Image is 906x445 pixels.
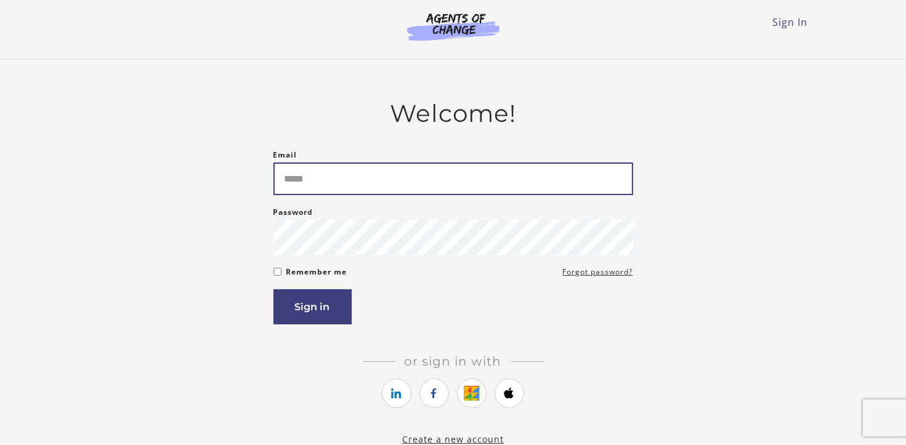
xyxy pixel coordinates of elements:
a: https://courses.thinkific.com/users/auth/facebook?ss%5Breferral%5D=&ss%5Buser_return_to%5D=https%... [419,379,449,408]
label: Remember me [286,265,347,279]
span: Or sign in with [395,354,512,369]
a: https://courses.thinkific.com/users/auth/linkedin?ss%5Breferral%5D=&ss%5Buser_return_to%5D=https%... [382,379,411,408]
label: Password [273,205,313,220]
button: Sign in [273,289,352,324]
a: Sign In [773,15,808,29]
img: Agents of Change Logo [394,12,512,41]
a: Create a new account [402,433,504,445]
label: Email [273,148,297,162]
h2: Welcome! [273,99,633,128]
a: https://courses.thinkific.com/users/auth/google?ss%5Breferral%5D=&ss%5Buser_return_to%5D=https%3A... [457,379,487,408]
a: Forgot password? [563,265,633,279]
a: https://courses.thinkific.com/users/auth/apple?ss%5Breferral%5D=&ss%5Buser_return_to%5D=https%3A%... [495,379,524,408]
